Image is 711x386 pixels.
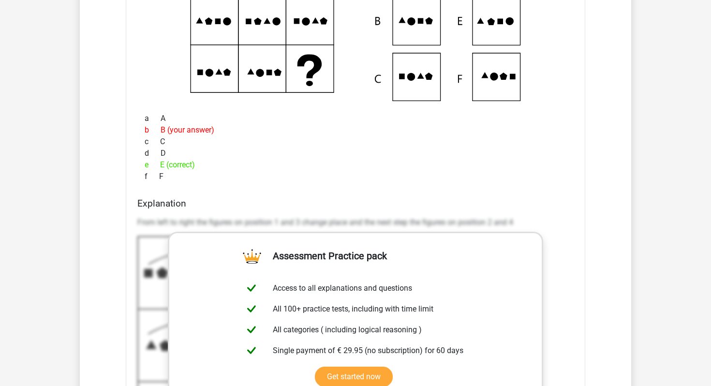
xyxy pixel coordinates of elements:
div: A [137,113,574,124]
div: C [137,136,574,148]
span: d [145,148,161,159]
span: f [145,171,159,182]
div: F [137,171,574,182]
div: B (your answer) [137,124,574,136]
span: a [145,113,161,124]
span: e [145,159,160,171]
h4: Explanation [137,198,574,209]
div: E (correct) [137,159,574,171]
span: b [145,124,161,136]
span: c [145,136,160,148]
p: From left to right the figures on position 1 and 3 change place and the next step the figures on ... [137,217,574,228]
div: D [137,148,574,159]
